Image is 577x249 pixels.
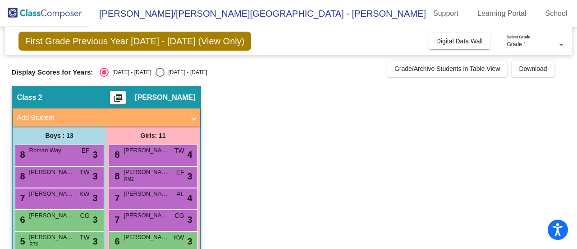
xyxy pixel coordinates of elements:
span: 3 [92,191,97,205]
span: 6 [113,236,120,246]
div: Boys : 13 [13,127,106,145]
span: Grade 1 [507,41,526,47]
span: [PERSON_NAME] [135,93,195,102]
span: 8 [18,171,25,181]
span: [PERSON_NAME] [124,168,169,177]
a: Learning Portal [470,6,534,21]
span: TW [80,168,90,177]
button: Digital Data Wall [429,33,490,49]
span: Digital Data Wall [436,38,483,45]
span: 6 [18,215,25,225]
button: Download [512,61,554,77]
span: [PERSON_NAME] [124,211,169,220]
mat-radio-group: Select an option [100,68,207,77]
span: [PERSON_NAME] [29,168,74,177]
span: 3 [187,169,192,183]
span: 8 [18,150,25,160]
span: 7 [18,193,25,203]
span: RTK [30,241,39,248]
span: KW [174,233,184,242]
span: AL [176,189,184,199]
span: CG [80,211,90,221]
span: 5 [18,236,25,246]
span: KW [79,189,90,199]
span: 3 [92,235,97,248]
span: [PERSON_NAME] [124,233,169,242]
span: 7 [113,215,120,225]
button: Grade/Archive Students in Table View [387,61,508,77]
span: TW [80,233,90,242]
a: School [538,6,575,21]
span: 8 [113,171,120,181]
span: 4 [187,191,192,205]
span: [PERSON_NAME]/[PERSON_NAME][GEOGRAPHIC_DATA] - [PERSON_NAME] [90,6,426,21]
button: Print Students Details [110,91,126,104]
span: First Grade Previous Year [DATE] - [DATE] (View Only) [18,32,252,51]
a: Support [426,6,466,21]
span: 3 [187,235,192,248]
span: 3 [92,169,97,183]
span: TW [174,146,184,155]
span: 3 [187,213,192,226]
span: Grade/Archive Students in Table View [394,65,500,72]
span: [PERSON_NAME] [29,189,74,198]
span: [PERSON_NAME] [29,211,74,220]
div: Girls: 11 [106,127,200,145]
span: Display Scores for Years: [12,68,93,76]
mat-expansion-panel-header: Add Student [13,108,200,127]
span: 7 [113,193,120,203]
span: 3 [92,213,97,226]
span: Class 2 [17,93,42,102]
span: Roman Way [29,146,74,155]
span: [PERSON_NAME] [124,189,169,198]
span: 8 [113,150,120,160]
span: CG [175,211,184,221]
span: 3 [92,148,97,161]
span: 4 [187,148,192,161]
span: Download [519,65,547,72]
mat-panel-title: Add Student [17,113,185,123]
span: [PERSON_NAME] [29,233,74,242]
mat-icon: picture_as_pdf [113,94,124,106]
span: EF [176,168,184,177]
span: EF [82,146,90,155]
div: [DATE] - [DATE] [109,68,151,76]
div: [DATE] - [DATE] [165,68,207,76]
span: [PERSON_NAME] [124,146,169,155]
span: RM2 [124,176,134,183]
